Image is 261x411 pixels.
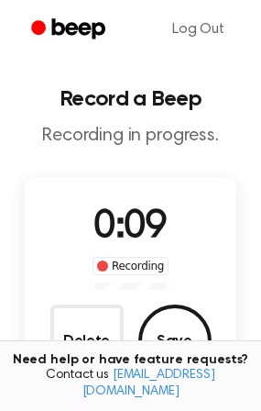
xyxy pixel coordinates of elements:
div: Recording [92,257,169,275]
a: Log Out [154,7,243,51]
a: [EMAIL_ADDRESS][DOMAIN_NAME] [82,369,215,398]
a: Beep [18,12,122,48]
h1: Record a Beep [15,88,246,110]
button: Save Audio Record [138,305,212,378]
span: 0:09 [93,208,167,247]
p: Recording in progress. [15,125,246,148]
button: Delete Audio Record [50,305,124,378]
span: Contact us [11,368,250,400]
